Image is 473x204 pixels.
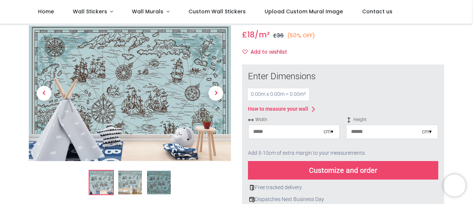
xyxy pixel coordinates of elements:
span: Wall Murals [132,8,163,15]
small: (50% OFF) [287,32,315,40]
span: £ [242,29,255,40]
i: Add to wishlist [242,49,248,54]
iframe: Brevo live chat [443,174,466,197]
div: Enter Dimensions [248,70,438,83]
div: How to measure your wall [248,106,308,113]
span: 18 [247,29,255,40]
span: Contact us [362,8,392,15]
span: £ [273,32,284,39]
div: Add 5-10cm of extra margin to your measurements. [248,145,438,161]
span: Upload Custom Mural Image [265,8,343,15]
span: Previous [37,86,51,101]
div: cm ▾ [324,128,333,136]
span: Custom Wall Stickers [188,8,246,15]
a: Previous [29,46,59,141]
span: 36 [277,32,284,39]
img: Blue Pirate Map Caribbean Sea Wall Mural Wallpaper [89,171,113,195]
span: Home [38,8,54,15]
button: Add to wishlistAdd to wishlist [242,46,293,58]
img: WS-47298-02 [118,171,142,195]
span: Width [248,117,340,123]
a: Next [201,46,231,141]
span: /m² [255,29,270,40]
img: Blue Pirate Map Caribbean Sea Wall Mural Wallpaper [29,26,231,161]
span: Next [208,86,223,101]
img: WS-47298-03 [147,171,171,195]
div: cm ▾ [422,128,432,136]
span: Wall Stickers [73,8,107,15]
span: Height [346,117,438,123]
div: 0.00 m x 0.00 m = 0.00 m² [248,88,309,100]
div: Free tracked delivery [248,184,438,191]
div: Customize and order [248,161,438,180]
div: Dispatches Next Business Day [248,196,438,203]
